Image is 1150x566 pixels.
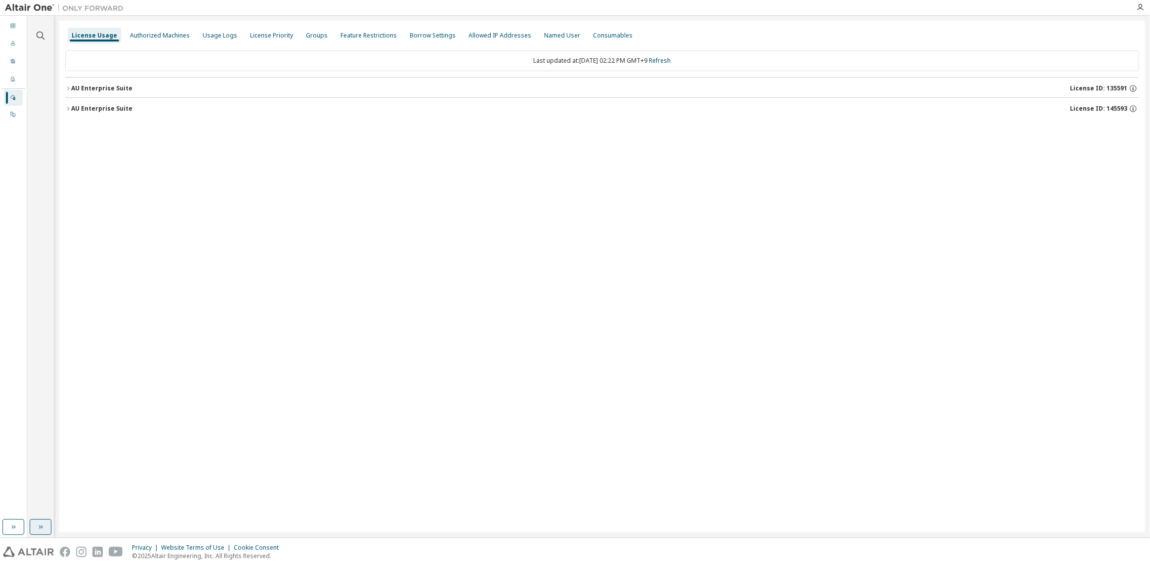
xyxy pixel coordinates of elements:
div: Allowed IP Addresses [469,32,531,40]
div: Consumables [593,32,633,40]
img: altair_logo.svg [3,547,54,557]
img: instagram.svg [76,547,86,557]
div: Groups [306,32,328,40]
img: youtube.svg [109,547,123,557]
div: License Priority [250,32,293,40]
div: Privacy [132,544,161,552]
div: Authorized Machines [130,32,190,40]
div: Named User [544,32,580,40]
div: AU Enterprise Suite [71,105,132,113]
span: License ID: 145593 [1070,105,1127,113]
div: Last updated at: [DATE] 02:22 PM GMT+9 [65,50,1139,71]
div: License Usage [72,32,117,40]
div: Company Profile [4,72,23,87]
button: AU Enterprise SuiteLicense ID: 145593 [65,98,1139,120]
div: Feature Restrictions [341,32,397,40]
div: Dashboard [4,18,23,34]
div: Cookie Consent [234,544,285,552]
div: User Profile [4,54,23,70]
div: Usage Logs [203,32,237,40]
a: Refresh [649,56,671,65]
div: Users [4,36,23,52]
img: linkedin.svg [92,547,103,557]
div: Website Terms of Use [161,544,234,552]
img: facebook.svg [60,547,70,557]
div: Borrow Settings [410,32,456,40]
div: Managed [4,90,23,106]
button: AU Enterprise SuiteLicense ID: 135591 [65,78,1139,99]
div: AU Enterprise Suite [71,84,132,92]
span: License ID: 135591 [1070,84,1127,92]
div: On Prem [4,107,23,122]
p: © 2025 Altair Engineering, Inc. All Rights Reserved. [132,552,285,560]
img: Altair One [5,3,128,13]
